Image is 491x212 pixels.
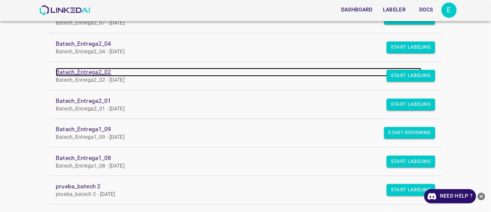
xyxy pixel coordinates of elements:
[442,3,457,18] button: Open settings
[387,99,435,110] button: Start Labeling
[56,105,421,113] p: Batech_Entrega2_01 - [DATE]
[56,125,421,134] a: Batech_Entrega1_09
[56,48,421,56] p: Batech_Entrega2_04 - [DATE]
[387,184,435,196] button: Start Labeling
[56,134,421,141] p: Batech_Entrega1_09 - [DATE]
[56,96,421,105] a: Batech_Entrega2_01
[39,5,90,15] img: LinkedAI
[56,77,421,84] p: Batech_Entrega2_02 - [DATE]
[384,127,435,139] button: Start Reviewing
[56,68,421,77] a: Batech_Entrega2_02
[442,3,457,18] div: E
[413,3,440,17] button: Docs
[56,191,421,198] p: prueba_batech 2 - [DATE]
[387,156,435,168] button: Start Labeling
[338,3,376,17] button: Dashboard
[378,1,411,19] a: Labeler
[56,39,421,48] a: Batech_Entrega2_04
[387,41,435,53] button: Start Labeling
[424,189,476,204] a: Need Help ?
[387,70,435,82] button: Start Labeling
[56,19,421,27] p: Batech_Entrega2_07 - [DATE]
[411,1,442,19] a: Docs
[380,3,409,17] button: Labeler
[476,189,487,204] button: close-help
[336,1,378,19] a: Dashboard
[56,162,421,170] p: Batech_Entrega1_08 - [DATE]
[56,182,421,191] a: prueba_batech 2
[56,154,421,162] a: Batech_Entrega1_08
